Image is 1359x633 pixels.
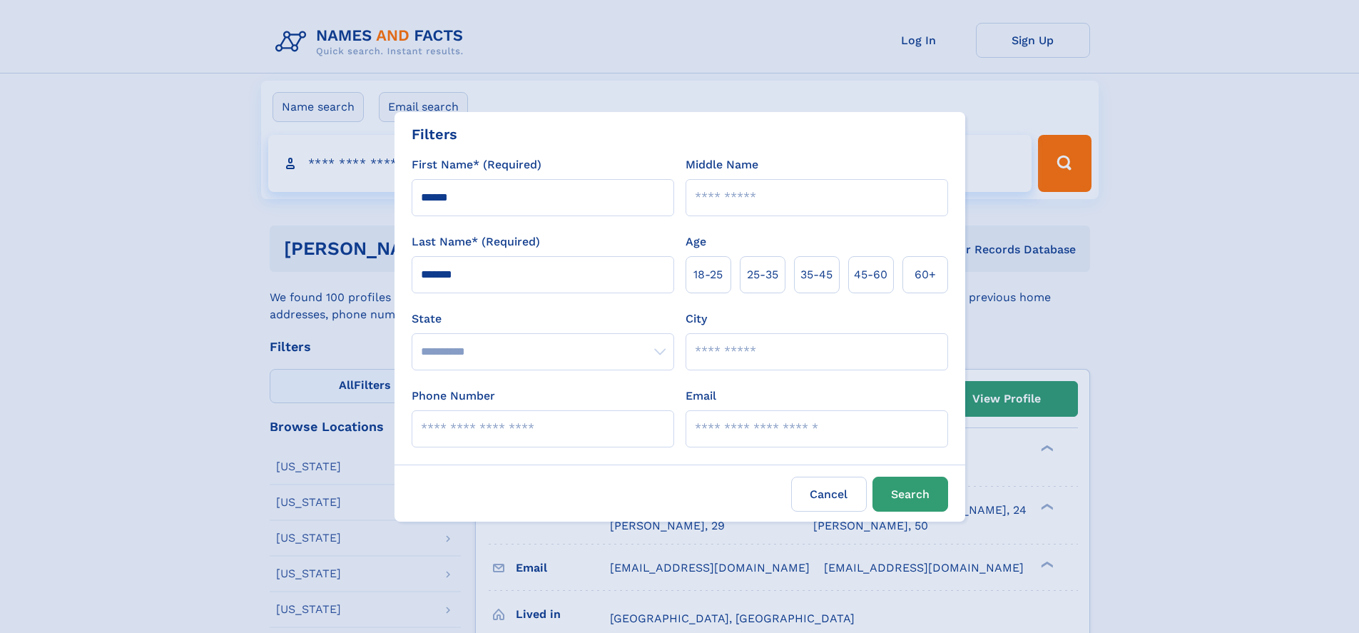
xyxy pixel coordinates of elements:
[412,156,541,173] label: First Name* (Required)
[412,310,674,328] label: State
[412,388,495,405] label: Phone Number
[747,266,778,283] span: 25‑35
[412,233,540,250] label: Last Name* (Required)
[686,388,716,405] label: Email
[686,310,707,328] label: City
[686,233,706,250] label: Age
[915,266,936,283] span: 60+
[412,123,457,145] div: Filters
[800,266,833,283] span: 35‑45
[791,477,867,512] label: Cancel
[686,156,758,173] label: Middle Name
[854,266,887,283] span: 45‑60
[872,477,948,512] button: Search
[693,266,723,283] span: 18‑25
